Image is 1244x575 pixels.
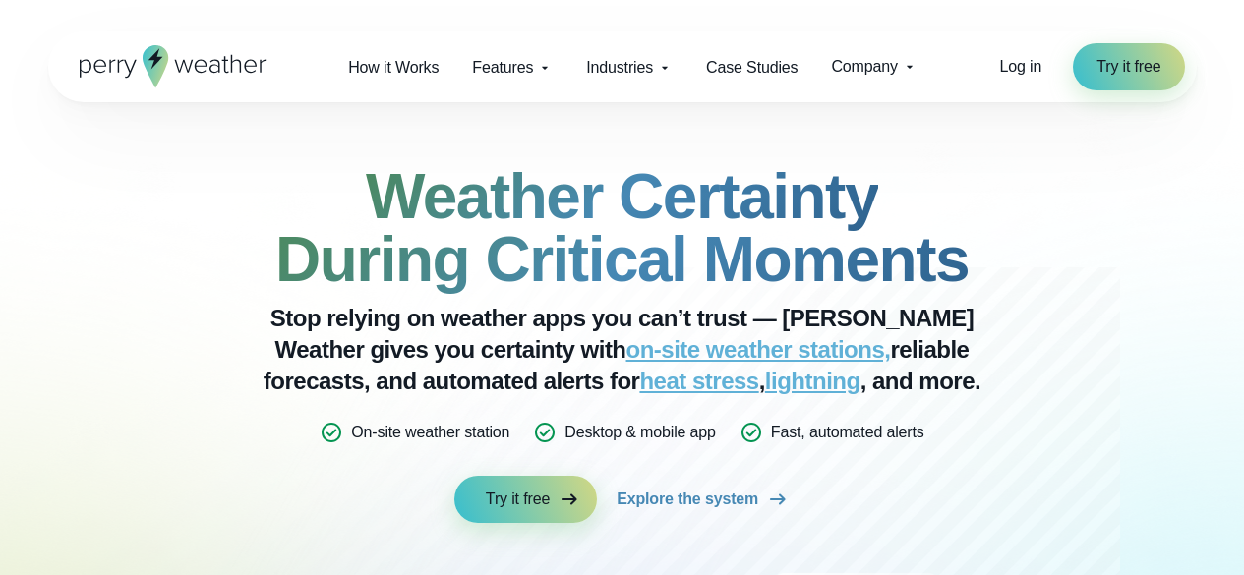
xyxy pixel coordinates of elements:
span: Case Studies [706,56,798,80]
span: How it Works [348,56,439,80]
span: Industries [586,56,653,80]
span: Features [472,56,533,80]
span: Try it free [486,488,550,511]
p: On-site weather station [351,421,509,444]
a: on-site weather stations, [626,336,891,363]
span: Try it free [1096,55,1160,79]
span: Log in [1000,58,1042,75]
a: Try it free [1073,43,1184,90]
p: Stop relying on weather apps you can’t trust — [PERSON_NAME] Weather gives you certainty with rel... [229,303,1016,397]
a: Explore the system [617,476,790,523]
a: Try it free [454,476,597,523]
p: Desktop & mobile app [564,421,715,444]
a: lightning [765,368,860,394]
strong: Weather Certainty During Critical Moments [275,161,969,295]
a: How it Works [331,47,455,87]
span: Company [831,55,897,79]
p: Fast, automated alerts [771,421,924,444]
a: heat stress [639,368,758,394]
a: Case Studies [689,47,814,87]
a: Log in [1000,55,1042,79]
span: Explore the system [617,488,758,511]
